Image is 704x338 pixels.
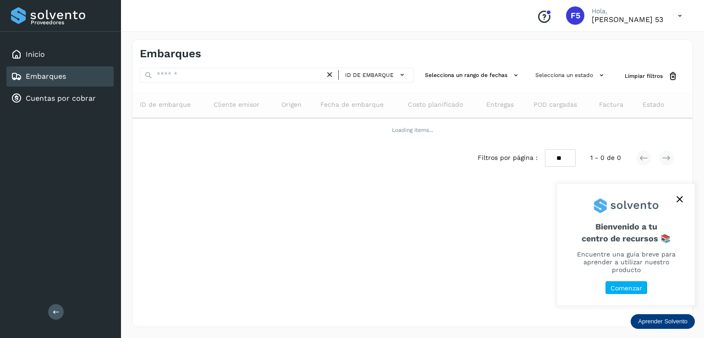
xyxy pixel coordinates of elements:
[532,68,610,83] button: Selecciona un estado
[6,66,114,87] div: Embarques
[281,100,302,109] span: Origen
[342,68,410,82] button: ID de embarque
[599,100,623,109] span: Factura
[592,15,663,24] p: FLETES 53
[26,72,66,81] a: Embarques
[643,100,664,109] span: Estado
[590,153,621,163] span: 1 - 0 de 0
[638,318,687,325] p: Aprender Solvento
[617,68,685,85] button: Limpiar filtros
[568,222,684,243] span: Bienvenido a tu
[421,68,524,83] button: Selecciona un rango de fechas
[345,71,394,79] span: ID de embarque
[568,234,684,244] p: centro de recursos 📚
[408,100,463,109] span: Costo planificado
[26,94,96,103] a: Cuentas por cobrar
[478,153,538,163] span: Filtros por página :
[31,19,110,26] p: Proveedores
[592,7,663,15] p: Hola,
[140,47,201,60] h4: Embarques
[610,284,642,292] p: Comenzar
[631,314,695,329] div: Aprender Solvento
[6,44,114,65] div: Inicio
[605,281,647,294] button: Comenzar
[140,100,191,109] span: ID de embarque
[557,184,695,305] div: Aprender Solvento
[486,100,514,109] span: Entregas
[6,88,114,109] div: Cuentas por cobrar
[214,100,259,109] span: Cliente emisor
[568,251,684,273] p: Encuentre una guía breve para aprender a utilizar nuestro producto
[320,100,384,109] span: Fecha de embarque
[533,100,577,109] span: POD cargadas
[625,72,663,80] span: Limpiar filtros
[26,50,45,59] a: Inicio
[673,192,687,206] button: close,
[132,118,693,142] td: Loading items...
